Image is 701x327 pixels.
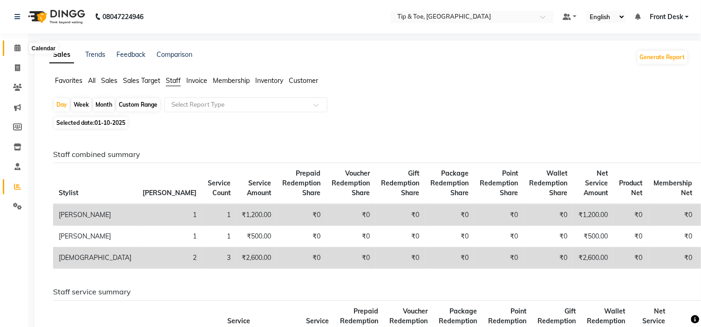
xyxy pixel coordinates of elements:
[613,204,648,226] td: ₹0
[53,150,681,159] h6: Staff combined summary
[524,247,573,269] td: ₹0
[480,169,518,197] span: Point Redemption Share
[425,226,474,247] td: ₹0
[648,204,698,226] td: ₹0
[157,50,192,59] a: Comparison
[650,12,683,22] span: Front Desk
[474,247,524,269] td: ₹0
[186,76,207,85] span: Invoice
[332,169,370,197] span: Voucher Redemption Share
[95,119,125,126] span: 01-10-2025
[277,226,326,247] td: ₹0
[573,226,613,247] td: ₹500.00
[326,247,375,269] td: ₹0
[101,76,117,85] span: Sales
[53,204,137,226] td: [PERSON_NAME]
[381,169,419,197] span: Gift Redemption Share
[29,43,58,54] div: Calendar
[24,4,88,30] img: logo
[53,226,137,247] td: [PERSON_NAME]
[247,179,271,197] span: Service Amount
[430,169,469,197] span: Package Redemption Share
[425,247,474,269] td: ₹0
[375,204,425,226] td: ₹0
[255,76,283,85] span: Inventory
[85,50,105,59] a: Trends
[573,204,613,226] td: ₹1,200.00
[638,51,687,64] button: Generate Report
[213,76,250,85] span: Membership
[137,247,202,269] td: 2
[137,226,202,247] td: 1
[54,98,69,111] div: Day
[116,50,145,59] a: Feedback
[236,247,277,269] td: ₹2,600.00
[137,204,202,226] td: 1
[202,204,236,226] td: 1
[166,76,181,85] span: Staff
[282,169,320,197] span: Prepaid Redemption Share
[289,76,318,85] span: Customer
[619,179,643,197] span: Product Net
[143,189,197,197] span: [PERSON_NAME]
[375,226,425,247] td: ₹0
[208,179,231,197] span: Service Count
[236,226,277,247] td: ₹500.00
[524,204,573,226] td: ₹0
[654,179,693,197] span: Membership Net
[573,247,613,269] td: ₹2,600.00
[648,226,698,247] td: ₹0
[584,169,608,197] span: Net Service Amount
[375,247,425,269] td: ₹0
[613,226,648,247] td: ₹0
[326,204,375,226] td: ₹0
[326,226,375,247] td: ₹0
[59,189,78,197] span: Stylist
[613,247,648,269] td: ₹0
[71,98,91,111] div: Week
[425,204,474,226] td: ₹0
[474,226,524,247] td: ₹0
[202,247,236,269] td: 3
[54,117,128,129] span: Selected date:
[236,204,277,226] td: ₹1,200.00
[88,76,95,85] span: All
[277,204,326,226] td: ₹0
[93,98,115,111] div: Month
[277,247,326,269] td: ₹0
[123,76,160,85] span: Sales Target
[53,287,681,296] h6: Staff service summary
[524,226,573,247] td: ₹0
[202,226,236,247] td: 1
[102,4,143,30] b: 08047224946
[648,247,698,269] td: ₹0
[116,98,160,111] div: Custom Range
[474,204,524,226] td: ₹0
[55,76,82,85] span: Favorites
[53,247,137,269] td: [DEMOGRAPHIC_DATA]
[529,169,567,197] span: Wallet Redemption Share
